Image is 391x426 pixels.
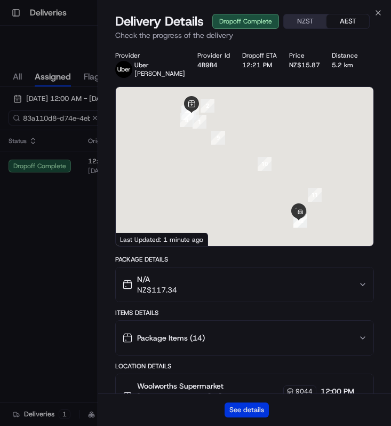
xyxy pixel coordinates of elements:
[181,106,195,120] div: 6
[242,61,281,69] div: 12:21 PM
[75,180,129,189] a: Powered byPylon
[101,155,171,165] span: API Documentation
[137,285,177,295] span: NZ$117.34
[86,151,175,170] a: 💻API Documentation
[115,13,204,30] span: Delivery Details
[21,155,82,165] span: Knowledge Base
[284,14,326,28] button: NZST
[296,387,313,396] span: 9044
[11,156,19,164] div: 📗
[137,381,281,402] span: Woolworths Supermarket [GEOGRAPHIC_DATA] - [PERSON_NAME] Store Manager
[332,61,362,69] div: 5.2 km
[201,99,214,113] div: 2
[197,51,234,60] div: Provider Id
[116,267,373,302] button: N/ANZ$117.34
[36,102,175,113] div: Start new chat
[308,188,322,202] div: 11
[134,69,185,78] span: [PERSON_NAME]
[197,61,218,69] button: 4B9B4
[28,69,192,80] input: Got a question? Start typing here...
[116,374,373,419] button: Woolworths Supermarket [GEOGRAPHIC_DATA] - [PERSON_NAME] Store Manager904412:00 PM
[134,61,185,69] p: Uber
[289,51,324,60] div: Price
[258,157,272,171] div: 10
[293,214,307,228] div: 13
[11,102,30,121] img: 1736555255976-a54dd68f-1ca7-489b-9aae-adbdc363a1c4
[116,321,373,355] button: Package Items (14)
[326,14,369,28] button: AEST
[116,233,208,246] div: Last Updated: 1 minute ago
[211,131,225,145] div: 9
[115,362,374,370] div: Location Details
[182,105,196,119] div: 7
[36,113,135,121] div: We're available if you need us!
[193,115,206,129] div: 1
[137,274,177,285] span: N/A
[225,403,269,417] button: See details
[115,309,374,317] div: Items Details
[115,30,374,41] p: Check the progress of the delivery
[180,113,194,127] div: 8
[115,61,132,78] img: uber-new-logo.jpeg
[90,156,99,164] div: 💻
[332,51,362,60] div: Distance
[289,61,324,69] div: NZ$15.87
[6,151,86,170] a: 📗Knowledge Base
[115,51,189,60] div: Provider
[242,51,281,60] div: Dropoff ETA
[115,255,374,264] div: Package Details
[181,105,194,118] button: Start new chat
[106,181,129,189] span: Pylon
[321,386,354,397] span: 12:00 PM
[11,43,194,60] p: Welcome 👋
[137,333,205,343] span: Package Items ( 14 )
[11,11,32,32] img: Nash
